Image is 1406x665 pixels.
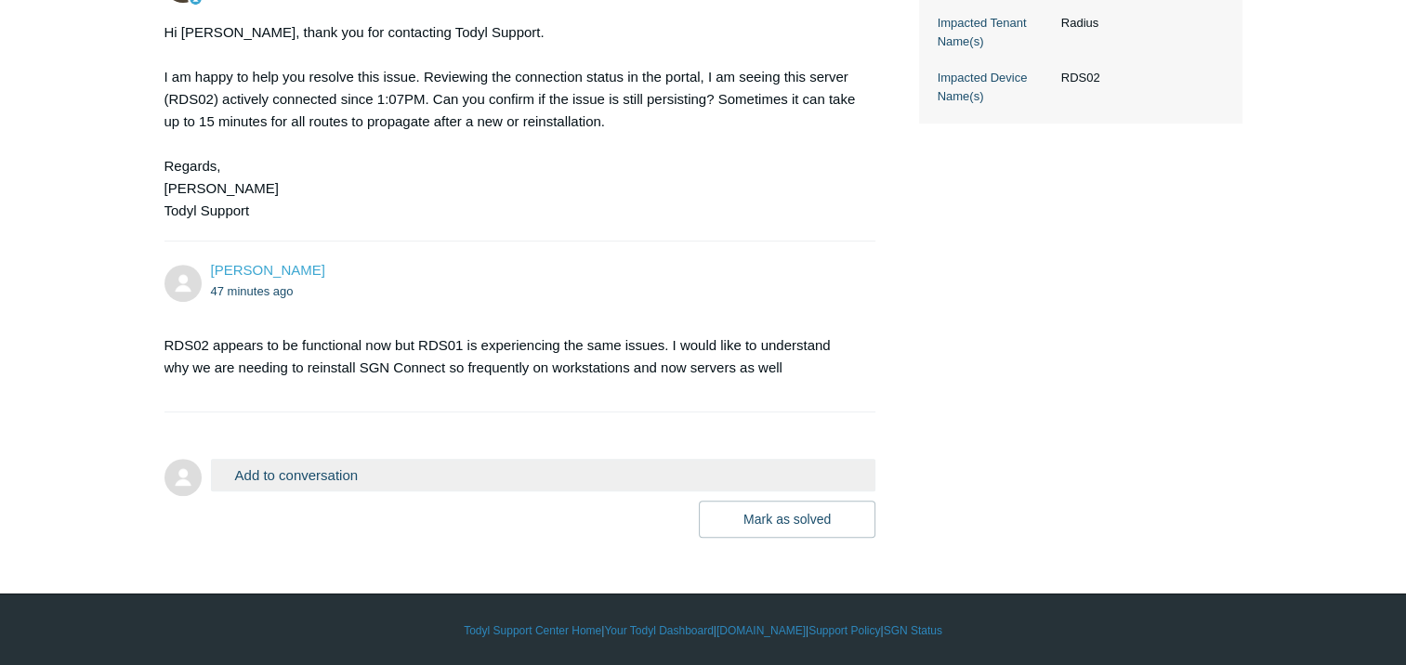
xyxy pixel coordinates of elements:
span: Jordan Ross [211,262,325,278]
div: Hi [PERSON_NAME], thank you for contacting Todyl Support. I am happy to help you resolve this iss... [164,21,858,222]
div: | | | | [164,622,1242,639]
dd: RDS02 [1052,69,1224,87]
a: [PERSON_NAME] [211,262,325,278]
p: RDS02 appears to be functional now but RDS01 is experiencing the same issues. I would like to und... [164,334,858,379]
a: Support Policy [808,622,880,639]
dt: Impacted Tenant Name(s) [938,14,1052,50]
time: 08/28/2025, 14:37 [211,284,294,298]
button: Mark as solved [699,501,875,538]
dt: Impacted Device Name(s) [938,69,1052,105]
a: Your Todyl Dashboard [604,622,713,639]
dd: Radius [1052,14,1224,33]
a: [DOMAIN_NAME] [716,622,806,639]
button: Add to conversation [211,459,876,491]
a: Todyl Support Center Home [464,622,601,639]
a: SGN Status [884,622,942,639]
